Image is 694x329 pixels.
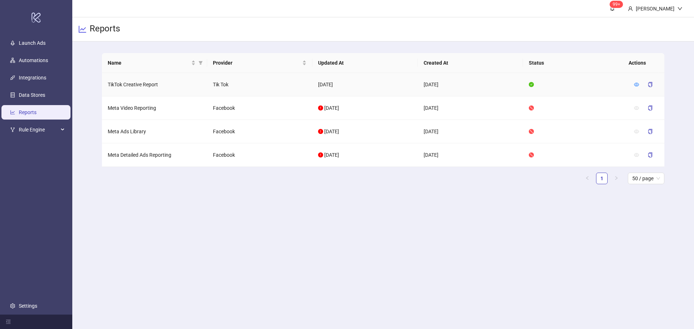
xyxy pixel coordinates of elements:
[213,59,301,67] span: Provider
[207,96,312,120] td: Facebook
[312,73,417,96] td: [DATE]
[6,319,11,324] span: menu-fold
[19,40,46,46] a: Launch Ads
[648,129,653,134] span: copy
[614,176,618,180] span: right
[642,102,659,114] button: copy
[10,127,15,132] span: fork
[324,129,339,134] span: [DATE]
[19,122,59,137] span: Rule Engine
[324,152,339,158] span: [DATE]
[648,152,653,157] span: copy
[207,143,312,167] td: Facebook
[634,82,639,87] a: eye
[197,57,204,68] span: filter
[19,109,37,115] a: Reports
[318,105,323,111] span: exclamation-circle
[198,61,203,65] span: filter
[418,120,523,143] td: [DATE]
[610,1,623,8] sup: 664
[648,105,653,111] span: copy
[582,173,593,184] button: left
[529,82,534,87] span: check-circle
[418,73,523,96] td: [DATE]
[418,96,523,120] td: [DATE]
[529,152,534,157] span: stop
[312,53,417,73] th: Updated At
[102,120,207,143] td: Meta Ads Library
[596,173,607,184] a: 1
[642,149,659,161] button: copy
[108,59,190,67] span: Name
[582,173,593,184] li: Previous Page
[628,173,664,184] div: Page Size
[102,53,207,73] th: Name
[19,303,37,309] a: Settings
[207,53,312,73] th: Provider
[418,53,523,73] th: Created At
[585,176,590,180] span: left
[207,120,312,143] td: Facebook
[523,53,628,73] th: Status
[207,73,312,96] td: Tik Tok
[19,57,48,63] a: Automations
[324,105,339,111] span: [DATE]
[677,6,682,11] span: down
[19,92,45,98] a: Data Stores
[642,79,659,90] button: copy
[78,25,87,34] span: line-chart
[611,173,622,184] button: right
[642,126,659,137] button: copy
[102,73,207,96] td: TikTok Creative Report
[634,105,639,111] span: eye
[633,5,677,13] div: [PERSON_NAME]
[529,105,534,111] span: stop
[634,129,639,134] span: eye
[611,173,622,184] li: Next Page
[628,6,633,11] span: user
[102,143,207,167] td: Meta Detailed Ads Reporting
[90,23,120,35] h3: Reports
[318,129,323,134] span: exclamation-circle
[610,6,615,11] span: bell
[318,152,323,157] span: exclamation-circle
[632,173,660,184] span: 50 / page
[623,53,659,73] th: Actions
[19,75,46,81] a: Integrations
[529,129,534,134] span: stop
[648,82,653,87] span: copy
[634,152,639,157] span: eye
[418,143,523,167] td: [DATE]
[102,96,207,120] td: Meta Video Reporting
